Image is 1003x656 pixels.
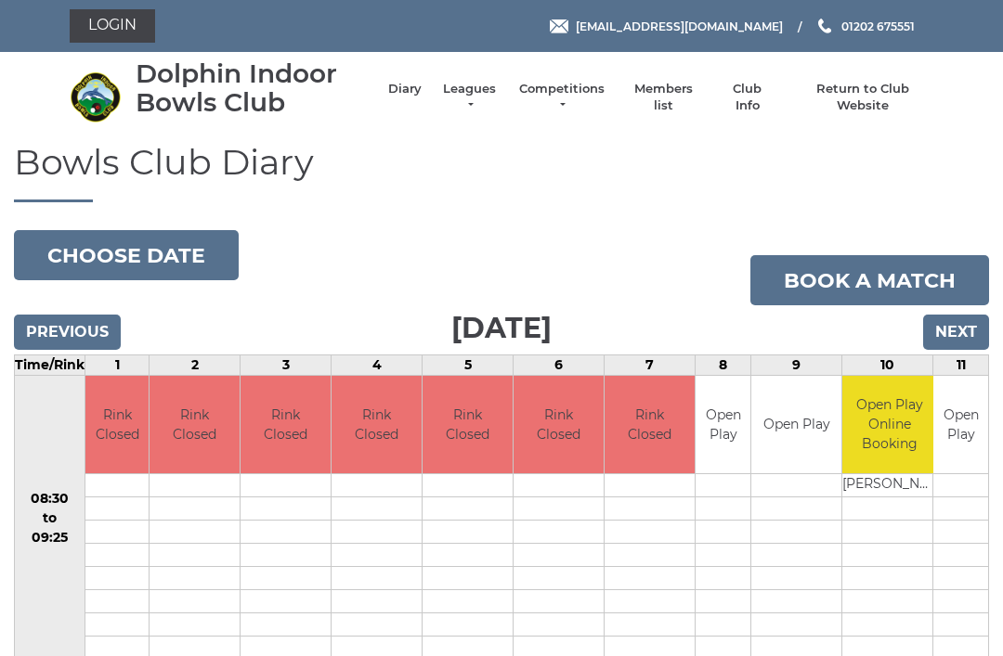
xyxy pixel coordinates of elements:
input: Previous [14,315,121,350]
td: 9 [751,355,842,376]
img: Email [550,19,568,33]
td: 5 [423,355,514,376]
a: Club Info [721,81,775,114]
td: Rink Closed [423,376,513,473]
a: Members list [624,81,701,114]
td: Rink Closed [514,376,604,473]
img: Phone us [818,19,831,33]
a: Diary [388,81,422,97]
a: Competitions [517,81,606,114]
td: Rink Closed [332,376,422,473]
td: 10 [842,355,933,376]
h1: Bowls Club Diary [14,143,989,203]
td: 7 [605,355,696,376]
td: Open Play [696,376,750,473]
td: Time/Rink [15,355,85,376]
a: Login [70,9,155,43]
td: 8 [696,355,751,376]
a: Book a match [750,255,989,305]
img: Dolphin Indoor Bowls Club [70,71,121,122]
td: Open Play Online Booking [842,376,936,473]
td: 2 [149,355,240,376]
td: Open Play [751,376,841,473]
span: 01202 675551 [841,19,915,32]
a: Phone us 01202 675551 [815,18,915,35]
div: Dolphin Indoor Bowls Club [136,59,370,117]
td: 11 [933,355,989,376]
td: 6 [514,355,605,376]
td: Rink Closed [605,376,695,473]
td: 1 [85,355,150,376]
button: Choose date [14,230,239,280]
td: Rink Closed [85,376,149,473]
a: Leagues [440,81,499,114]
td: Rink Closed [241,376,331,473]
span: [EMAIL_ADDRESS][DOMAIN_NAME] [576,19,783,32]
td: [PERSON_NAME] [842,473,936,496]
td: 3 [241,355,332,376]
a: Return to Club Website [793,81,933,114]
td: Open Play [933,376,988,473]
td: 4 [332,355,423,376]
td: Rink Closed [150,376,240,473]
input: Next [923,315,989,350]
a: Email [EMAIL_ADDRESS][DOMAIN_NAME] [550,18,783,35]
